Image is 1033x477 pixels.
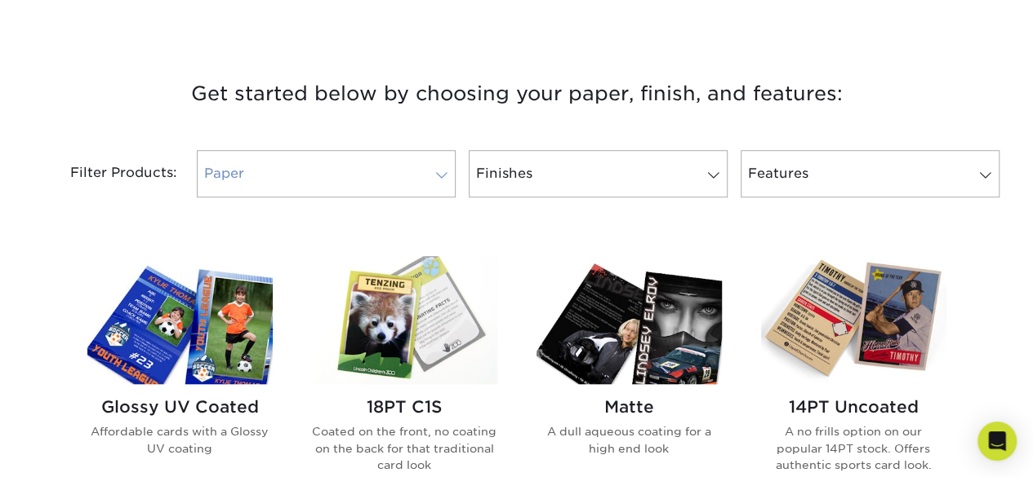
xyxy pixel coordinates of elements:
a: Paper [197,150,456,197]
h2: Glossy UV Coated [87,397,273,417]
img: 18PT C1S Trading Cards [312,256,497,384]
p: Affordable cards with a Glossy UV coating [87,423,273,457]
a: Finishes [469,150,728,197]
h2: Matte [537,397,722,417]
h3: Get started below by choosing your paper, finish, and features: [39,57,995,130]
div: Filter Products: [27,150,190,197]
p: A dull aqueous coating for a high end look [537,423,722,457]
img: 14PT Uncoated Trading Cards [761,256,946,384]
div: Open Intercom Messenger [977,422,1017,461]
h2: 18PT C1S [312,397,497,417]
img: Matte Trading Cards [537,256,722,384]
p: A no frills option on our popular 14PT stock. Offers authentic sports card look. [761,423,946,473]
img: Glossy UV Coated Trading Cards [87,256,273,384]
a: Features [741,150,1000,197]
h2: 14PT Uncoated [761,397,946,417]
p: Coated on the front, no coating on the back for that traditional card look [312,423,497,473]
